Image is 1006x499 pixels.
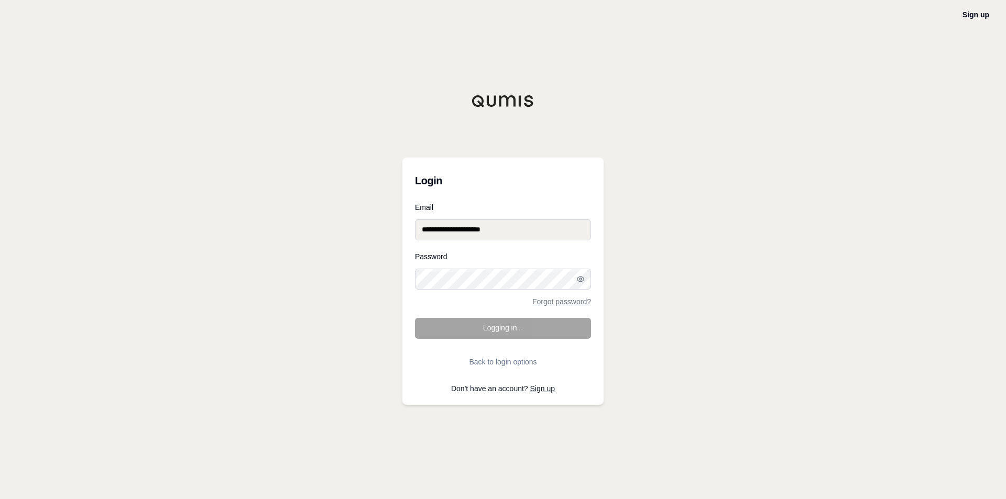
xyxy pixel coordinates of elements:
label: Email [415,204,591,211]
h3: Login [415,170,591,191]
a: Forgot password? [532,298,591,305]
a: Sign up [530,384,555,393]
a: Sign up [963,10,989,19]
button: Back to login options [415,351,591,372]
p: Don't have an account? [415,385,591,392]
label: Password [415,253,591,260]
img: Qumis [472,95,534,107]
